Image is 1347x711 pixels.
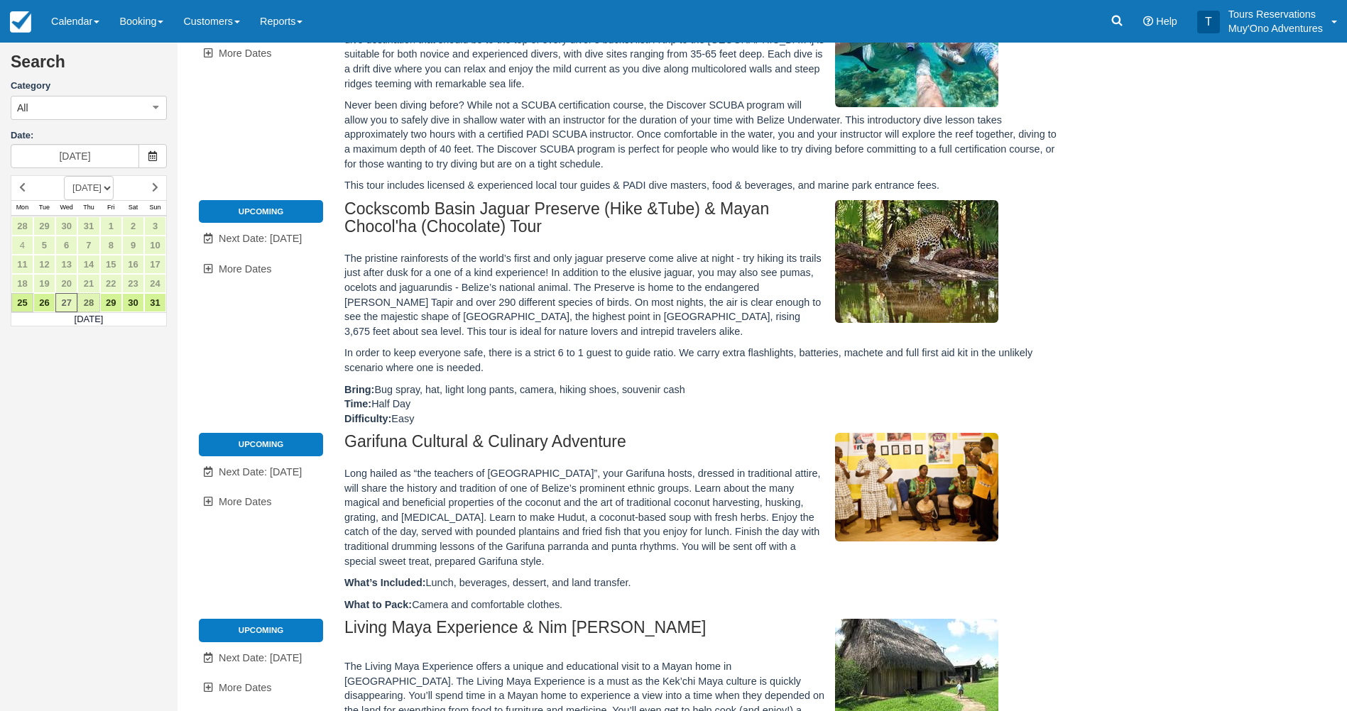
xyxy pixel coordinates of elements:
[11,129,167,143] label: Date:
[77,293,99,312] a: 28
[100,200,122,216] th: Fri
[1156,16,1177,27] span: Help
[199,458,323,487] a: Next Date: [DATE]
[1197,11,1220,33] div: T
[199,644,323,673] a: Next Date: [DATE]
[77,274,99,293] a: 21
[344,346,1065,375] p: In order to keep everyone safe, there is a strict 6 to 1 guest to guide ratio. We carry extra fla...
[10,11,31,33] img: checkfront-main-nav-mini-logo.png
[100,274,122,293] a: 22
[344,251,1065,338] p: The pristine rainforests of the world’s first and only jaguar preserve come alive at night - try ...
[100,216,122,236] a: 1
[219,682,271,693] span: More Dates
[55,236,77,255] a: 6
[55,200,77,216] th: Wed
[100,293,122,312] a: 29
[122,255,144,274] a: 16
[11,53,167,79] h2: Search
[199,200,323,223] li: Upcoming
[33,274,55,293] a: 19
[835,433,998,541] img: M49-1
[55,293,77,312] a: 27
[144,236,166,255] a: 10
[33,255,55,274] a: 12
[55,255,77,274] a: 13
[344,384,374,395] strong: Bring:
[122,293,144,312] a: 30
[344,599,412,610] strong: What to Pack:
[1143,16,1153,26] i: Help
[77,236,99,255] a: 7
[144,216,166,236] a: 3
[144,293,166,312] a: 31
[344,18,1065,91] p: The [GEOGRAPHIC_DATA], the largest barrier reef in the western [MEDICAL_DATA], is a world-class d...
[344,178,1065,193] p: This tour includes licensed & experienced local tour guides & PADI dive masters, food & beverages...
[199,619,323,641] li: Upcoming
[144,255,166,274] a: 17
[344,98,1065,171] p: Never been diving before? While not a SCUBA certification course, the Discover SCUBA program will...
[219,263,271,275] span: More Dates
[219,233,302,244] span: Next Date: [DATE]
[33,293,55,312] a: 26
[344,466,1065,568] p: Long hailed as “the teachers of [GEOGRAPHIC_DATA]”, your Garifuna hosts, dressed in traditional a...
[11,312,167,326] td: [DATE]
[344,575,1065,590] p: Lunch, beverages, dessert, and land transfer.
[219,652,302,663] span: Next Date: [DATE]
[17,101,28,115] span: All
[11,255,33,274] a: 11
[11,293,33,312] a: 25
[219,466,302,478] span: Next Date: [DATE]
[33,236,55,255] a: 5
[11,236,33,255] a: 4
[344,200,1065,244] h2: Cockscomb Basin Jaguar Preserve (Hike &Tube) & Mayan Chocol'ha (Chocolate) Tour
[33,216,55,236] a: 29
[122,274,144,293] a: 23
[55,216,77,236] a: 30
[199,433,323,456] li: Upcoming
[100,236,122,255] a: 8
[122,200,144,216] th: Sat
[55,274,77,293] a: 20
[344,413,391,424] strong: Difficulty:
[77,216,99,236] a: 31
[33,200,55,216] th: Tue
[219,496,271,507] span: More Dates
[344,597,1065,612] p: Camera and comfortable clothes.
[122,216,144,236] a: 2
[144,274,166,293] a: 24
[344,433,1065,459] h2: Garifuna Cultural & Culinary Adventure
[11,216,33,236] a: 28
[11,200,33,216] th: Mon
[11,79,167,93] label: Category
[219,48,271,59] span: More Dates
[344,398,371,409] strong: Time:
[77,255,99,274] a: 14
[11,274,33,293] a: 18
[100,255,122,274] a: 15
[122,236,144,255] a: 9
[1228,7,1323,21] p: Tours Reservations
[835,200,998,323] img: M36-1
[344,382,1065,426] p: Bug spray, hat, light long pants, camera, hiking shoes, souvenir cash Half Day Easy
[344,577,426,588] strong: What’s Included:
[1228,21,1323,35] p: Muy'Ono Adventures
[11,96,167,120] button: All
[344,619,1065,645] h2: Living Maya Experience & Nim [PERSON_NAME]
[77,200,99,216] th: Thu
[199,224,323,253] a: Next Date: [DATE]
[144,200,166,216] th: Sun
